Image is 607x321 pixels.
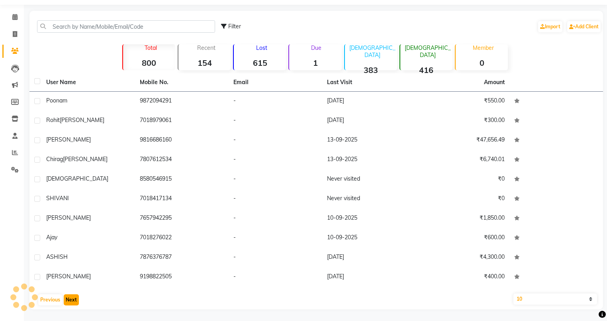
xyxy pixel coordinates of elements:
[229,189,322,209] td: -
[416,189,509,209] td: ₹0
[459,44,508,51] p: Member
[135,150,229,170] td: 7807612534
[289,58,341,68] strong: 1
[46,273,91,280] span: [PERSON_NAME]
[46,195,69,202] span: SHIVANI
[63,156,108,163] span: [PERSON_NAME]
[123,58,175,68] strong: 800
[234,58,286,68] strong: 615
[229,73,322,92] th: Email
[322,170,416,189] td: Never visited
[416,111,509,131] td: ₹300.00
[46,136,91,143] span: [PERSON_NAME]
[416,268,509,287] td: ₹400.00
[126,44,175,51] p: Total
[322,209,416,228] td: 10-09-2025
[229,92,322,111] td: -
[229,111,322,131] td: -
[416,209,509,228] td: ₹1,850.00
[46,214,91,221] span: [PERSON_NAME]
[322,111,416,131] td: [DATE]
[46,253,68,260] span: ASHISH
[322,150,416,170] td: 13-09-2025
[229,209,322,228] td: -
[456,58,508,68] strong: 0
[237,44,286,51] p: Lost
[229,150,322,170] td: -
[416,131,509,150] td: ₹47,656.49
[46,175,108,182] span: [DEMOGRAPHIC_DATA]
[60,116,104,124] span: [PERSON_NAME]
[135,268,229,287] td: 9198822505
[322,248,416,268] td: [DATE]
[46,97,67,104] span: poonam
[416,228,509,248] td: ₹600.00
[229,268,322,287] td: -
[538,21,562,32] a: Import
[228,23,241,30] span: Filter
[46,156,63,163] span: chirag
[291,44,341,51] p: Due
[403,44,452,59] p: [DEMOGRAPHIC_DATA]
[416,248,509,268] td: ₹4,300.00
[322,189,416,209] td: Never visited
[229,131,322,150] td: -
[322,131,416,150] td: 13-09-2025
[182,44,231,51] p: Recent
[37,20,215,33] input: Search by Name/Mobile/Email/Code
[345,65,397,75] strong: 383
[135,189,229,209] td: 7018417134
[400,65,452,75] strong: 416
[135,170,229,189] td: 8580546915
[322,228,416,248] td: 10-09-2025
[135,248,229,268] td: 7876376787
[322,268,416,287] td: [DATE]
[135,131,229,150] td: 9816686160
[41,73,135,92] th: User Name
[135,111,229,131] td: 7018979061
[416,170,509,189] td: ₹0
[322,73,416,92] th: Last Visit
[567,21,601,32] a: Add Client
[64,294,79,305] button: Next
[416,150,509,170] td: ₹6,740.01
[46,234,57,241] span: ajay
[229,228,322,248] td: -
[229,170,322,189] td: -
[229,248,322,268] td: -
[135,92,229,111] td: 9872094291
[46,116,60,124] span: rohit
[322,92,416,111] td: [DATE]
[135,209,229,228] td: 7657942295
[348,44,397,59] p: [DEMOGRAPHIC_DATA]
[38,294,62,305] button: Previous
[135,73,229,92] th: Mobile No.
[135,228,229,248] td: 7018276022
[416,92,509,111] td: ₹550.00
[178,58,231,68] strong: 154
[479,73,509,91] th: Amount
